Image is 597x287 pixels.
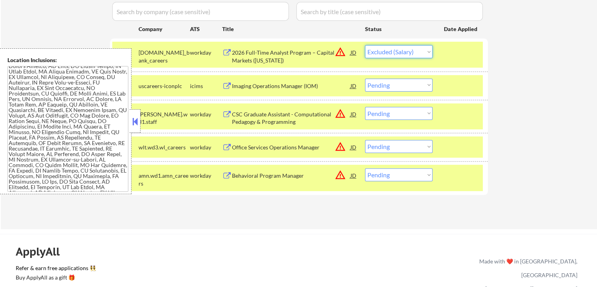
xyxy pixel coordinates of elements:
div: Date Applied [444,25,478,33]
div: Office Services Operations Manager [232,143,351,151]
div: amn.wd1.amn_careers [139,172,190,187]
div: workday [190,110,222,118]
div: JD [350,45,358,59]
div: icims [190,82,222,90]
button: warning_amber [335,108,346,119]
div: Location Inclusions: [7,56,128,64]
div: 2026 Full-Time Analyst Program – Capital Markets ([US_STATE]) [232,49,351,64]
div: wlt.wd3.wl_careers [139,143,190,151]
button: warning_amber [335,169,346,180]
div: ApplyAll [16,245,69,258]
input: Search by title (case sensitive) [296,2,483,21]
div: JD [350,140,358,154]
div: workday [190,49,222,57]
div: ATS [190,25,222,33]
div: JD [350,79,358,93]
div: JD [350,168,358,182]
input: Search by company (case sensitive) [112,2,289,21]
div: uscareers-iconplc [139,82,190,90]
div: Buy ApplyAll as a gift 🎁 [16,275,94,280]
div: Status [365,22,433,36]
div: Behavioral Program Manager [232,172,351,180]
div: workday [190,143,222,151]
div: Made with ❤️ in [GEOGRAPHIC_DATA], [GEOGRAPHIC_DATA] [476,254,577,282]
a: Refer & earn free applications 👯‍♀️ [16,265,315,274]
div: Imaging Operations Manager (IOM) [232,82,351,90]
button: warning_amber [335,46,346,57]
div: Title [222,25,358,33]
button: warning_amber [335,141,346,152]
div: [DOMAIN_NAME]_bank_careers [139,49,190,64]
a: Buy ApplyAll as a gift 🎁 [16,274,94,283]
div: [PERSON_NAME].wd1.staff [139,110,190,126]
div: JD [350,107,358,121]
div: Company [139,25,190,33]
div: CSC Graduate Assistant - Computational Pedagogy & Programming [232,110,351,126]
div: workday [190,172,222,180]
